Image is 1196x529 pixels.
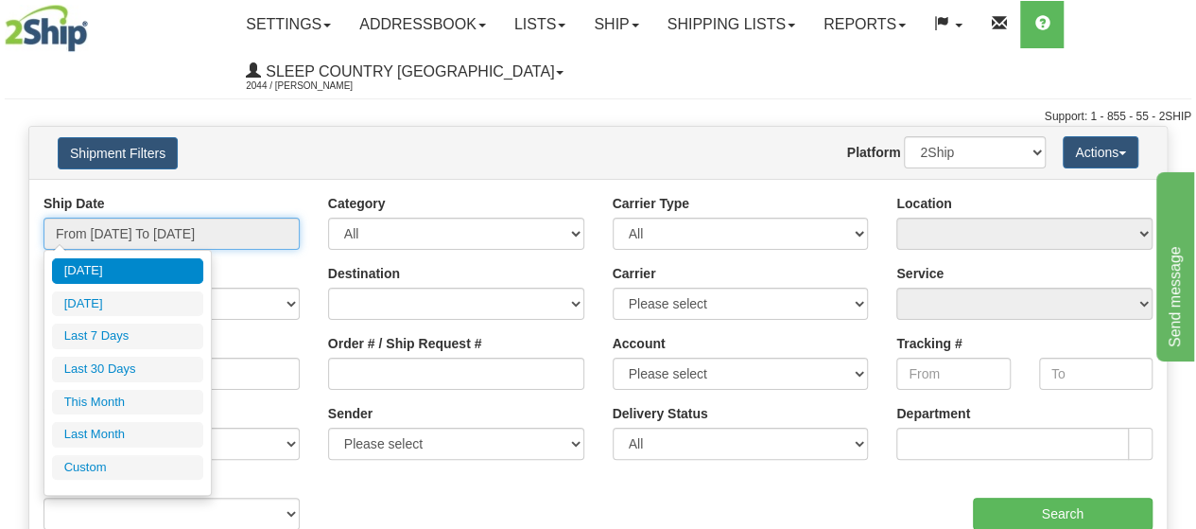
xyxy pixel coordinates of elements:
[1153,168,1194,361] iframe: chat widget
[809,1,920,48] a: Reports
[52,324,203,349] li: Last 7 Days
[896,264,944,283] label: Service
[328,334,482,353] label: Order # / Ship Request #
[52,357,203,382] li: Last 30 Days
[500,1,580,48] a: Lists
[52,258,203,284] li: [DATE]
[52,390,203,415] li: This Month
[328,194,386,213] label: Category
[43,194,105,213] label: Ship Date
[52,455,203,481] li: Custom
[580,1,652,48] a: Ship
[52,422,203,448] li: Last Month
[58,137,178,169] button: Shipment Filters
[613,334,666,353] label: Account
[232,1,345,48] a: Settings
[896,358,1010,390] input: From
[5,5,88,52] img: logo2044.jpg
[896,334,962,353] label: Tracking #
[5,109,1191,125] div: Support: 1 - 855 - 55 - 2SHIP
[847,143,901,162] label: Platform
[345,1,500,48] a: Addressbook
[613,194,689,213] label: Carrier Type
[613,404,708,423] label: Delivery Status
[232,48,578,96] a: Sleep Country [GEOGRAPHIC_DATA] 2044 / [PERSON_NAME]
[52,291,203,317] li: [DATE]
[1039,358,1153,390] input: To
[328,264,400,283] label: Destination
[14,11,175,34] div: Send message
[896,194,951,213] label: Location
[261,63,554,79] span: Sleep Country [GEOGRAPHIC_DATA]
[246,77,388,96] span: 2044 / [PERSON_NAME]
[896,404,970,423] label: Department
[653,1,809,48] a: Shipping lists
[613,264,656,283] label: Carrier
[1063,136,1138,168] button: Actions
[328,404,373,423] label: Sender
